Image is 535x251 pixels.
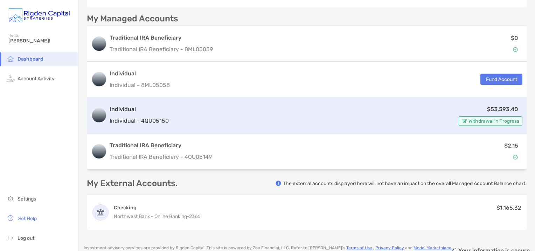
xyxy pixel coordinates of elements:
[92,37,106,51] img: logo account
[92,108,106,122] img: logo account
[504,141,518,150] p: $2.15
[487,105,518,114] p: $53,593.40
[6,214,15,222] img: get-help icon
[513,47,518,52] img: Account Status icon
[87,179,178,188] p: My External Accounts.
[18,56,43,62] span: Dashboard
[6,54,15,63] img: household icon
[6,194,15,203] img: settings icon
[110,45,213,54] p: Traditional IRA Beneficiary - 8ML05059
[511,34,518,42] p: $0
[18,76,55,82] span: Account Activity
[110,69,170,78] h3: Individual
[110,105,169,114] h3: Individual
[346,245,372,250] a: Terms of Use
[6,74,15,82] img: activity icon
[276,181,281,186] img: info
[8,38,74,44] span: [PERSON_NAME]!
[18,196,36,202] span: Settings
[110,81,170,89] p: Individual - 8ML05058
[375,245,404,250] a: Privacy Policy
[18,235,34,241] span: Log out
[110,152,212,161] p: Traditional IRA Beneficiary - 4QU05149
[92,144,106,158] img: logo account
[468,119,519,123] span: Withdrawal in Progress
[283,180,527,187] p: The external accounts displayed here will not have an impact on the overall Managed Account Balan...
[114,213,189,219] span: Northwest Bank - Online Banking -
[114,204,200,211] h4: Checking
[496,204,521,211] span: $1,165.32
[462,118,467,123] img: Account Status icon
[87,14,178,23] p: My Managed Accounts
[92,72,106,86] img: logo account
[513,155,518,160] img: Account Status icon
[93,205,108,220] img: Affinity Checking
[6,233,15,242] img: logout icon
[110,116,169,125] p: Individual - 4QU05150
[189,213,200,219] span: 2366
[110,141,212,150] h3: Traditional IRA Beneficiary
[480,74,522,85] button: Fund Account
[110,34,213,42] h3: Traditional IRA Beneficiary
[8,3,70,28] img: Zoe Logo
[18,216,37,222] span: Get Help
